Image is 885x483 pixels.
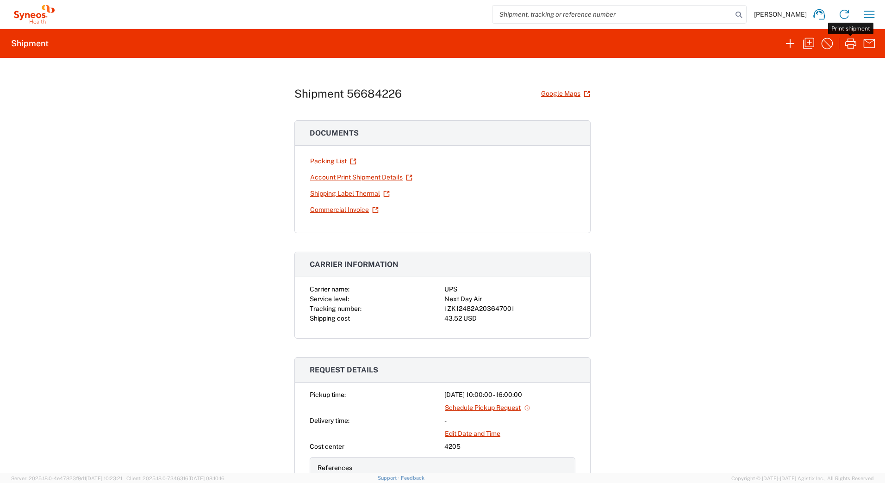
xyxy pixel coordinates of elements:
[310,295,349,303] span: Service level:
[310,315,350,322] span: Shipping cost
[310,365,378,374] span: Request details
[310,260,399,269] span: Carrier information
[731,474,874,483] span: Copyright © [DATE]-[DATE] Agistix Inc., All Rights Reserved
[444,390,575,400] div: [DATE] 10:00:00 - 16:00:00
[310,417,349,424] span: Delivery time:
[401,475,424,481] a: Feedback
[444,314,575,323] div: 43.52 USD
[310,169,413,186] a: Account Print Shipment Details
[378,475,401,481] a: Support
[310,443,344,450] span: Cost center
[444,294,575,304] div: Next Day Air
[310,129,359,137] span: Documents
[310,285,349,293] span: Carrier name:
[188,476,224,481] span: [DATE] 08:10:16
[318,464,352,471] span: References
[541,86,591,102] a: Google Maps
[310,305,361,312] span: Tracking number:
[11,476,122,481] span: Server: 2025.18.0-4e47823f9d1
[86,476,122,481] span: [DATE] 10:23:21
[444,473,567,483] div: 6240
[310,391,346,398] span: Pickup time:
[294,87,402,100] h1: Shipment 56684226
[310,186,390,202] a: Shipping Label Thermal
[492,6,732,23] input: Shipment, tracking or reference number
[444,426,501,442] a: Edit Date and Time
[444,416,575,426] div: -
[126,476,224,481] span: Client: 2025.18.0-7346316
[754,10,807,19] span: [PERSON_NAME]
[11,38,49,49] h2: Shipment
[444,304,575,314] div: 1ZK12482A203647001
[444,285,575,294] div: UPS
[310,153,357,169] a: Packing List
[444,400,531,416] a: Schedule Pickup Request
[318,473,441,483] div: Project
[310,202,379,218] a: Commercial Invoice
[444,442,575,452] div: 4205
